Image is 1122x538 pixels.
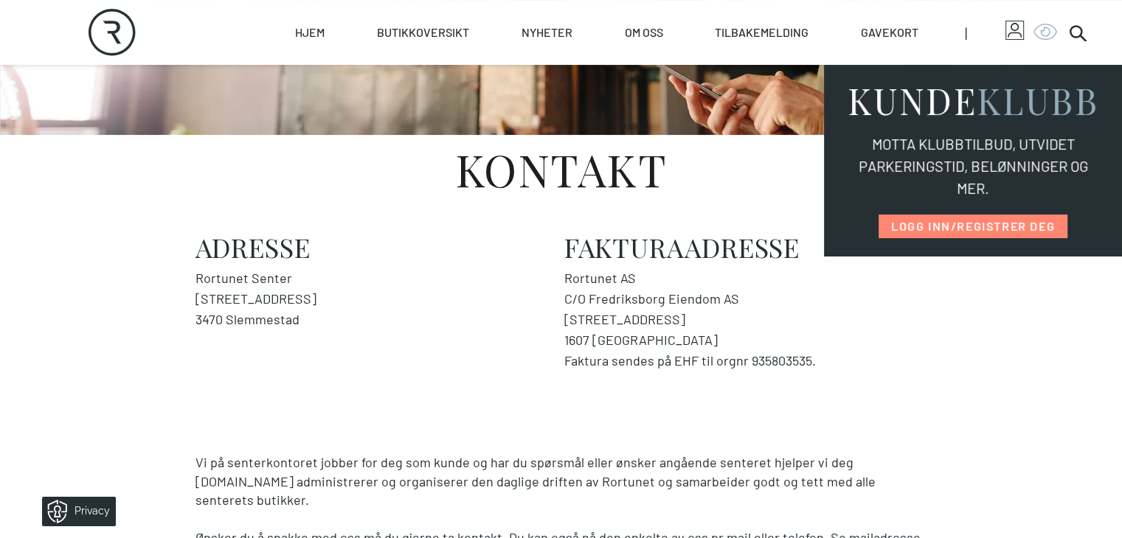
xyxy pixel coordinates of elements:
p: Vi på senterkontoret jobber for deg som kunde og har du spørsmål eller ønsker angående senteret h... [195,453,927,510]
iframe: Manage Preferences [15,492,135,531]
a: LOGG INN/REGISTRER DEG [879,214,1067,238]
address: Rortunet Senter [STREET_ADDRESS] 3470 Slemmestad [195,268,558,329]
span: Kunde [848,83,1098,118]
span: klubb [977,77,1098,124]
h2: Fakturaadresse [564,232,927,262]
span: Motta klubbtilbud, utvidet parkeringstid, belønninger og mer. [855,133,1091,199]
button: Open Accessibility Menu [1033,21,1057,44]
h2: Adresse [195,232,558,262]
address: Rortunet AS C/O Fredriksborg Eiendom AS [STREET_ADDRESS] 1607 [GEOGRAPHIC_DATA] Faktura sendes på... [564,268,927,371]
